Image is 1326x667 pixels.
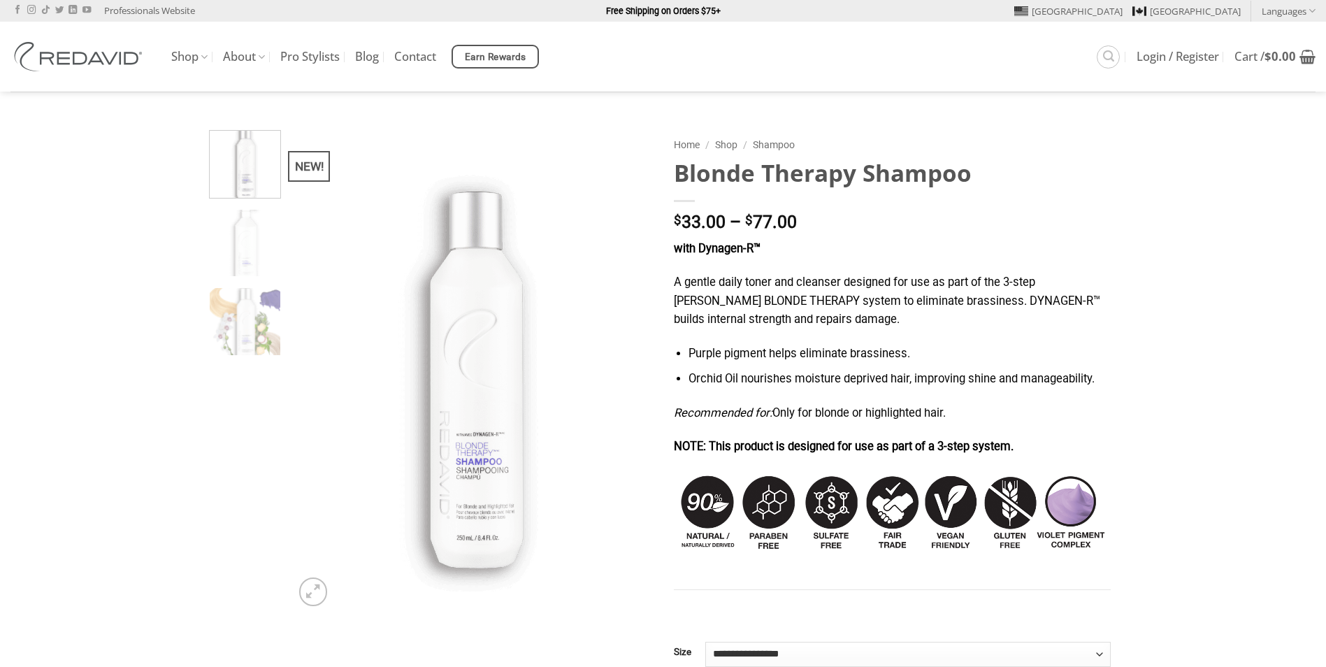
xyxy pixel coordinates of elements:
a: [GEOGRAPHIC_DATA] [1014,1,1123,22]
img: REDAVID Blonde Therapy Shampoo for Blonde and Highlightened Hair [291,130,653,613]
a: About [223,43,265,71]
strong: with Dynagen-R™ [674,242,761,255]
nav: Breadcrumb [674,137,1111,153]
li: Orchid Oil nourishes moisture deprived hair, improving shine and manageability. [689,370,1110,389]
img: REDAVID Blonde Therapy Shampoo for Blonde and Highlightened Hair [210,210,280,280]
a: Contact [394,44,436,69]
a: Pro Stylists [280,44,340,69]
a: Follow on Instagram [27,6,36,15]
strong: Free Shipping on Orders $75+ [606,6,721,16]
a: Languages [1262,1,1316,21]
img: REDAVID Blonde Therapy Shampoo for Blonde and Highlightened Hair [210,127,280,198]
span: Cart / [1234,51,1296,62]
h1: Blonde Therapy Shampoo [674,158,1111,188]
a: Zoom [299,578,327,605]
span: – [730,212,741,232]
p: Only for blonde or highlighted hair. [674,404,1111,423]
span: $ [674,214,682,227]
img: REDAVID Blonde Therapy Shampoo for Blonde and Highlightened Hair [210,288,280,359]
bdi: 0.00 [1264,48,1296,64]
a: Search [1097,45,1120,69]
a: Shampoo [753,139,795,150]
p: A gentle daily toner and cleanser designed for use as part of the 3-step [PERSON_NAME] BLONDE THE... [674,273,1111,329]
a: Follow on TikTok [41,6,50,15]
bdi: 77.00 [745,212,797,232]
img: REDAVID Salon Products | United States [10,42,150,71]
span: Login / Register [1137,51,1219,62]
a: Home [674,139,700,150]
em: Recommended for: [674,406,772,419]
span: $ [745,214,753,227]
span: / [705,139,709,150]
strong: NOTE: This product is designed for use as part of a 3-step system. [674,440,1014,453]
a: Shop [171,43,208,71]
a: Follow on LinkedIn [69,6,77,15]
span: Earn Rewards [465,50,526,65]
li: Purple pigment helps eliminate brassiness. [689,345,1110,364]
span: $ [1264,48,1271,64]
a: Follow on Twitter [55,6,64,15]
a: View cart [1234,41,1316,72]
a: Earn Rewards [452,45,539,69]
label: Size [674,647,691,657]
a: Follow on Facebook [13,6,22,15]
bdi: 33.00 [674,212,726,232]
a: Shop [715,139,737,150]
a: Login / Register [1137,44,1219,69]
a: Follow on YouTube [82,6,91,15]
a: Blog [355,44,379,69]
a: [GEOGRAPHIC_DATA] [1132,1,1241,22]
span: / [743,139,747,150]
